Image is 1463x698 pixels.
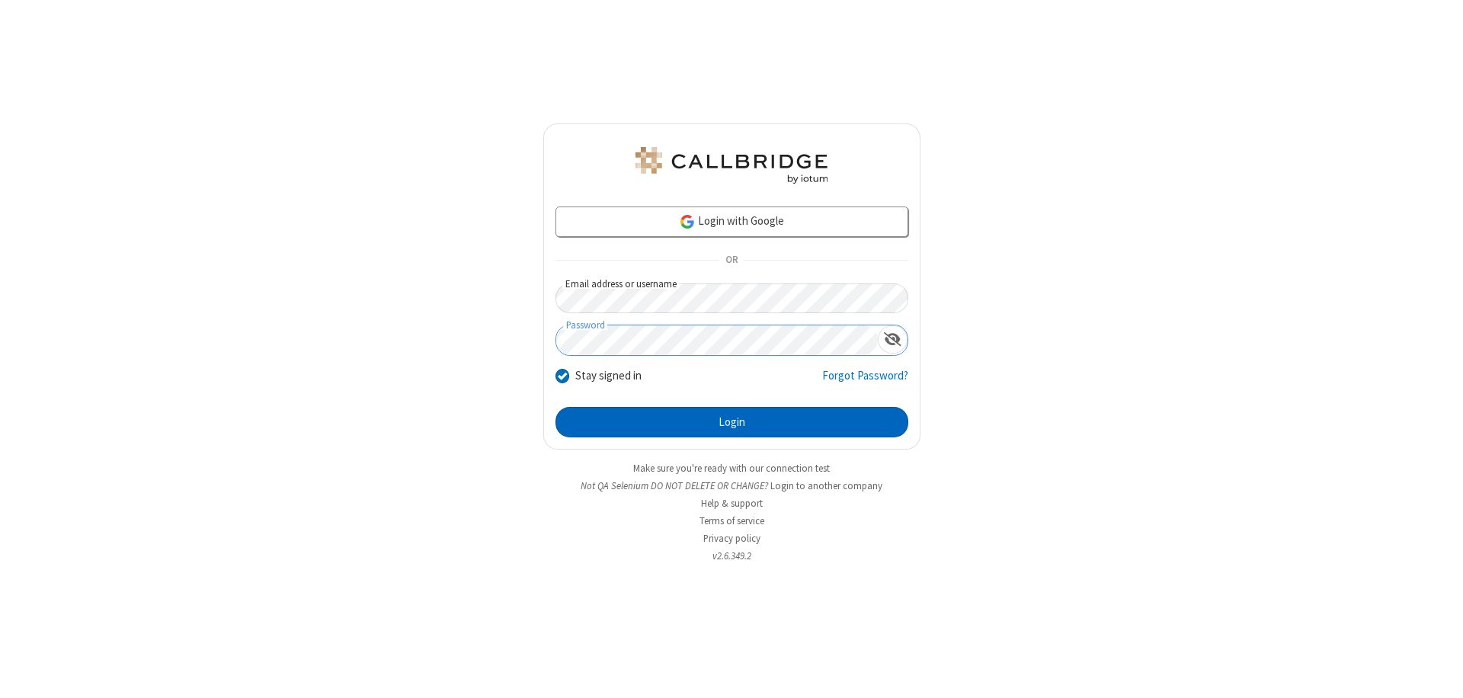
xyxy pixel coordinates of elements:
li: v2.6.349.2 [543,549,920,563]
label: Stay signed in [575,367,642,385]
input: Email address or username [555,283,908,313]
input: Password [556,325,878,355]
a: Terms of service [699,514,764,527]
a: Privacy policy [703,532,760,545]
li: Not QA Selenium DO NOT DELETE OR CHANGE? [543,479,920,493]
button: Login to another company [770,479,882,493]
a: Make sure you're ready with our connection test [633,462,830,475]
img: google-icon.png [679,213,696,230]
a: Forgot Password? [822,367,908,396]
span: OR [719,250,744,271]
img: QA Selenium DO NOT DELETE OR CHANGE [632,147,831,184]
div: Show password [878,325,908,354]
a: Login with Google [555,207,908,237]
button: Login [555,407,908,437]
a: Help & support [701,497,763,510]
